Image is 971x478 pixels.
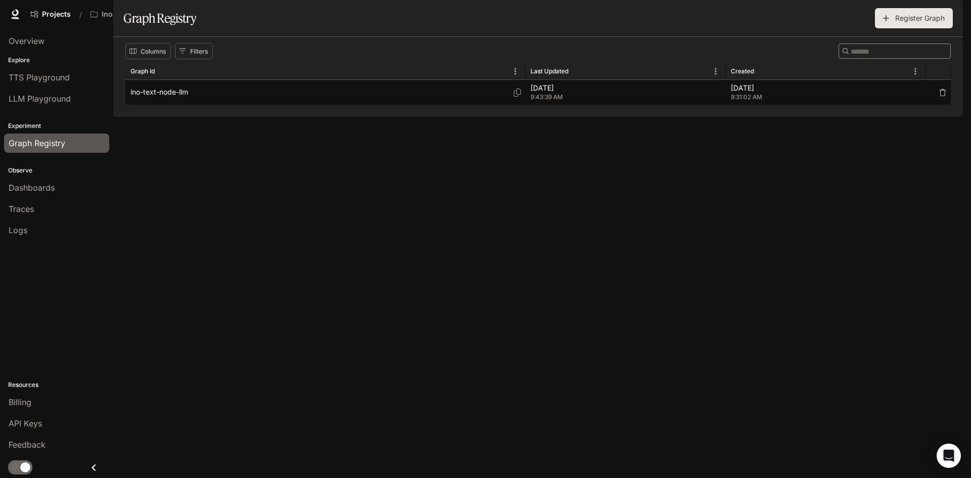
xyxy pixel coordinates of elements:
[175,43,213,59] button: Show filters
[130,87,188,97] p: ino-text-node-llm
[508,64,523,79] button: Menu
[838,44,951,59] div: Search
[531,83,721,93] p: [DATE]
[755,64,770,79] button: Sort
[708,64,723,79] button: Menu
[731,92,921,102] span: 9:31:02 AM
[123,8,196,28] h1: Graph Registry
[130,67,155,75] div: Graph Id
[731,67,754,75] div: Created
[569,64,585,79] button: Sort
[42,10,71,19] span: Projects
[531,67,568,75] div: Last Updated
[875,8,953,28] button: Register Graph
[86,4,153,24] button: Open workspace menu
[937,444,961,468] div: Open Intercom Messenger
[102,10,138,19] p: InoAgents
[125,43,171,59] button: Select columns
[509,84,525,101] button: Copy Graph Id
[75,9,86,20] div: /
[26,4,75,24] a: Go to projects
[156,64,171,79] button: Sort
[531,92,721,102] span: 9:43:39 AM
[908,64,923,79] button: Menu
[731,83,921,93] p: [DATE]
